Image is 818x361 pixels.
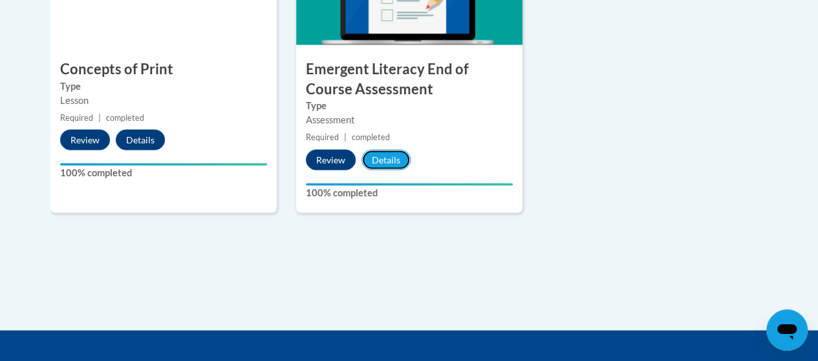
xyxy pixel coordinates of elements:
[98,112,101,122] span: |
[60,165,267,180] label: 100% completed
[361,149,411,170] button: Details
[60,129,110,150] button: Review
[60,112,93,122] span: Required
[306,112,513,127] div: Assessment
[306,185,513,200] label: 100% completed
[116,129,165,150] button: Details
[766,309,808,351] iframe: Button to launch messaging window
[60,93,267,107] div: Lesson
[306,98,513,112] label: Type
[352,132,390,141] span: completed
[306,132,339,141] span: Required
[344,132,347,141] span: |
[60,163,267,165] div: Your progress
[50,59,277,79] h3: Concepts of Print
[296,59,522,99] h3: Emergent Literacy End of Course Assessment
[306,149,356,170] button: Review
[106,112,144,122] span: completed
[306,183,513,185] div: Your progress
[60,79,267,93] label: Type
